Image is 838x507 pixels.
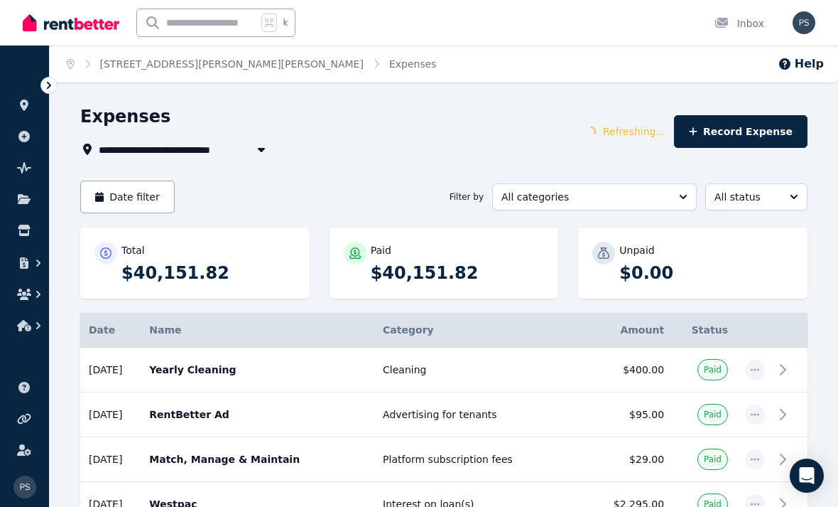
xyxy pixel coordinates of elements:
[592,348,673,393] td: $400.00
[13,476,36,498] img: Prashanth shetty
[149,452,366,466] p: Match, Manage & Maintain
[674,115,807,148] button: Record Expense
[23,12,119,33] img: RentBetter
[790,459,824,493] div: Open Intercom Messenger
[149,407,366,422] p: RentBetter Ad
[704,364,722,375] span: Paid
[793,11,815,34] img: Prashanth shetty
[704,454,722,465] span: Paid
[121,243,145,257] p: Total
[374,313,592,348] th: Category
[121,262,295,284] p: $40,151.82
[371,243,391,257] p: Paid
[374,348,592,393] td: Cleaning
[714,16,764,31] div: Inbox
[714,190,778,204] span: All status
[492,183,697,210] button: All categories
[374,437,592,482] td: Platform subscription fees
[149,363,366,377] p: Yearly Cleaning
[80,393,141,437] td: [DATE]
[80,348,141,393] td: [DATE]
[592,437,673,482] td: $29.00
[704,409,722,420] span: Paid
[371,262,545,284] p: $40,151.82
[80,313,141,348] th: Date
[374,393,592,437] td: Advertising for tenants
[619,262,793,284] p: $0.00
[80,105,170,128] h1: Expenses
[100,58,364,70] a: [STREET_ADDRESS][PERSON_NAME][PERSON_NAME]
[501,190,668,204] span: All categories
[50,46,454,82] nav: Breadcrumb
[592,393,673,437] td: $95.00
[283,17,288,28] span: k
[80,437,141,482] td: [DATE]
[389,58,437,70] a: Expenses
[592,313,673,348] th: Amount
[603,124,665,139] span: Refreshing...
[141,313,374,348] th: Name
[673,313,736,348] th: Status
[619,243,654,257] p: Unpaid
[778,55,824,73] button: Help
[80,181,175,213] button: Date filter
[450,191,484,203] span: Filter by
[705,183,807,210] button: All status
